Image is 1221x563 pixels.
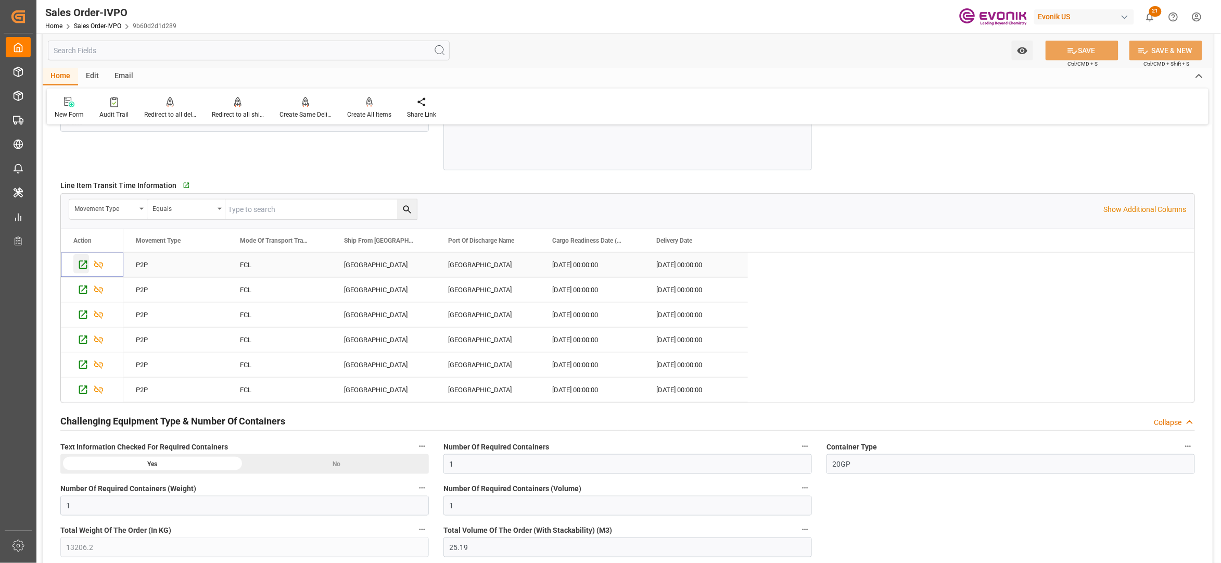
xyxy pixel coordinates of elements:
span: Ctrl/CMD + Shift + S [1144,60,1190,68]
div: Press SPACE to select this row. [123,328,748,353]
button: Container Type [1181,440,1195,453]
button: Number Of Required Containers [798,440,812,453]
div: Email [107,68,141,85]
span: Line Item Transit Time Information [60,180,176,191]
p: Show Additional Columns [1104,204,1187,215]
div: [DATE] 00:00:00 [540,353,644,377]
div: [GEOGRAPHIC_DATA] [436,303,540,327]
button: show 21 new notifications [1138,5,1162,29]
input: Search Fields [48,41,450,60]
div: [GEOGRAPHIC_DATA] [436,353,540,377]
button: Total Weight Of The Order (In KG) [415,523,429,536]
div: [DATE] 00:00:00 [644,253,748,277]
span: Ctrl/CMD + S [1068,60,1098,68]
span: Number Of Required Containers [443,442,549,453]
button: open menu [1012,41,1033,60]
span: Ship From [GEOGRAPHIC_DATA] [344,237,414,244]
div: Press SPACE to select this row. [123,278,748,303]
span: Mode Of Transport Translation [240,237,310,244]
button: Text Information Checked For Required Containers [415,440,429,453]
button: SAVE [1046,41,1118,60]
button: Total Volume Of The Order (With Stackability) (M3) [798,523,812,536]
div: Edit [78,68,107,85]
div: [GEOGRAPHIC_DATA] [332,378,436,402]
div: Press SPACE to select this row. [61,328,123,353]
div: Press SPACE to select this row. [61,303,123,328]
div: Press SPACE to select this row. [61,253,123,278]
div: [DATE] 00:00:00 [644,328,748,352]
a: Home [45,22,62,30]
button: open menu [69,199,147,219]
div: Audit Trail [99,110,129,119]
button: open menu [147,199,225,219]
div: Sales Order-IVPO [45,5,176,20]
span: Text Information Checked For Required Containers [60,442,228,453]
div: P2P [123,328,227,352]
span: Movement Type [136,237,181,244]
div: [DATE] 00:00:00 [644,303,748,327]
div: P2P [123,253,227,277]
span: Delivery Date [656,237,692,244]
div: [GEOGRAPHIC_DATA] [436,278,540,302]
div: [DATE] 00:00:00 [644,278,748,302]
button: Number Of Required Containers (Volume) [798,481,812,495]
div: Yes [60,454,245,474]
span: Total Weight Of The Order (In KG) [60,525,171,536]
div: Press SPACE to select this row. [61,378,123,403]
div: FCL [227,353,332,377]
div: Press SPACE to select this row. [123,303,748,328]
span: Container Type [826,442,877,453]
div: Press SPACE to select this row. [61,353,123,378]
div: P2P [123,378,227,402]
a: Sales Order-IVPO [74,22,121,30]
div: Action [73,237,92,244]
span: Number Of Required Containers (Weight) [60,483,196,494]
div: Home [43,68,78,85]
div: [GEOGRAPHIC_DATA] [436,378,540,402]
h2: Challenging Equipment Type & Number Of Containers [60,414,285,428]
div: [DATE] 00:00:00 [644,378,748,402]
div: No [245,454,429,474]
div: [DATE] 00:00:00 [540,328,644,352]
div: FCL [227,303,332,327]
div: Press SPACE to select this row. [61,278,123,303]
div: [GEOGRAPHIC_DATA] [332,303,436,327]
div: [GEOGRAPHIC_DATA] [332,253,436,277]
div: Create All Items [347,110,391,119]
span: 21 [1149,6,1162,17]
div: P2P [123,278,227,302]
div: Press SPACE to select this row. [123,378,748,403]
button: Number Of Required Containers (Weight) [415,481,429,495]
span: Number Of Required Containers (Volume) [443,483,581,494]
div: Redirect to all deliveries [144,110,196,119]
div: [DATE] 00:00:00 [644,353,748,377]
div: [DATE] 00:00:00 [540,253,644,277]
div: Redirect to all shipments [212,110,264,119]
div: [GEOGRAPHIC_DATA] [332,353,436,377]
button: Evonik US [1034,7,1138,27]
span: Port Of Discharge Name [448,237,514,244]
div: [GEOGRAPHIC_DATA] [332,328,436,352]
span: Cargo Readiness Date (Shipping Date) [552,237,622,244]
div: [GEOGRAPHIC_DATA] [436,253,540,277]
div: Press SPACE to select this row. [123,253,748,278]
div: FCL [227,378,332,402]
div: [GEOGRAPHIC_DATA] [332,278,436,302]
button: search button [397,199,417,219]
div: [DATE] 00:00:00 [540,278,644,302]
div: P2P [123,353,227,377]
div: FCL [227,253,332,277]
div: Create Same Delivery Date [279,110,332,119]
button: Help Center [1162,5,1185,29]
div: New Form [55,110,84,119]
div: Movement Type [74,202,136,214]
div: Share Link [407,110,436,119]
img: Evonik-brand-mark-Deep-Purple-RGB.jpeg_1700498283.jpeg [959,8,1027,26]
div: [DATE] 00:00:00 [540,378,644,402]
span: Total Volume Of The Order (With Stackability) (M3) [443,525,612,536]
div: Equals [152,202,214,214]
div: Press SPACE to select this row. [123,353,748,378]
div: [GEOGRAPHIC_DATA] [436,328,540,352]
button: SAVE & NEW [1129,41,1202,60]
div: FCL [227,278,332,302]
